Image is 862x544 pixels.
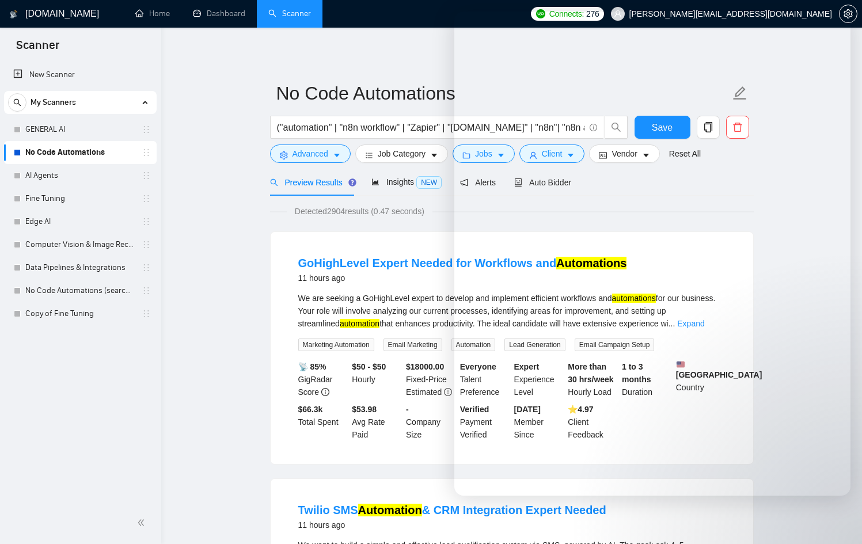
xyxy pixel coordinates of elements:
span: holder [142,240,151,249]
div: Fixed-Price [404,360,458,398]
button: settingAdvancedcaret-down [270,144,351,163]
img: upwork-logo.png [536,9,545,18]
a: GENERAL AI [25,118,135,141]
button: barsJob Categorycaret-down [355,144,448,163]
span: holder [142,148,151,157]
span: search [270,178,278,187]
span: caret-down [333,151,341,159]
button: folderJobscaret-down [453,144,515,163]
span: bars [365,151,373,159]
span: holder [142,309,151,318]
span: user [614,10,622,18]
mark: automation [340,319,379,328]
a: No Code Automations [25,141,135,164]
span: caret-down [430,151,438,159]
span: info-circle [321,388,329,396]
button: search [8,93,26,112]
span: holder [142,194,151,203]
div: GigRadar Score [296,360,350,398]
span: exclamation-circle [444,388,452,396]
div: 11 hours ago [298,518,606,532]
a: New Scanner [13,63,147,86]
span: Connects: [549,7,584,20]
span: holder [142,171,151,180]
b: $ 18000.00 [406,362,444,371]
a: GoHighLevel Expert Needed for Workflows andAutomations [298,257,627,269]
input: Scanner name... [276,79,730,108]
span: Estimated [406,387,442,397]
span: holder [142,125,151,134]
a: Copy of Fine Tuning [25,302,135,325]
a: AI Agents [25,164,135,187]
b: $50 - $50 [352,362,386,371]
span: Job Category [378,147,426,160]
span: NEW [416,176,442,189]
a: Computer Vision & Image Recognition [25,233,135,256]
span: search [9,98,26,106]
span: holder [142,263,151,272]
a: Fine Tuning [25,187,135,210]
div: Company Size [404,403,458,441]
li: My Scanners [4,91,157,325]
span: Automation [451,338,496,351]
span: Detected 2904 results (0.47 seconds) [287,205,432,218]
span: Advanced [293,147,328,160]
mark: Automation [358,504,422,516]
span: double-left [137,517,149,528]
input: Search Freelance Jobs... [277,120,584,135]
div: We are seeking a GoHighLevel expert to develop and implement efficient workflows and for our busi... [298,292,726,330]
div: Total Spent [296,403,350,441]
span: area-chart [371,178,379,186]
span: My Scanners [31,91,76,114]
b: - [406,405,409,414]
button: setting [839,5,857,23]
img: logo [10,5,18,24]
a: setting [839,9,857,18]
span: holder [142,286,151,295]
span: Marketing Automation [298,338,374,351]
span: Email Marketing [383,338,442,351]
span: Scanner [7,37,69,61]
span: Preview Results [270,178,353,187]
a: Twilio SMSAutomation& CRM Integration Expert Needed [298,504,606,516]
span: Insights [371,177,442,187]
span: 276 [586,7,599,20]
iframe: Intercom live chat [454,12,850,496]
div: 11 hours ago [298,271,627,285]
span: setting [840,9,857,18]
iframe: Intercom live chat [823,505,850,532]
a: No Code Automations (search only in Tites) [25,279,135,302]
a: homeHome [135,9,170,18]
a: Data Pipelines & Integrations [25,256,135,279]
a: Edge AI [25,210,135,233]
b: $ 66.3k [298,405,323,414]
span: holder [142,217,151,226]
a: dashboardDashboard [193,9,245,18]
a: searchScanner [268,9,311,18]
b: 📡 85% [298,362,326,371]
div: Tooltip anchor [347,177,358,188]
div: Avg Rate Paid [350,403,404,441]
div: Hourly [350,360,404,398]
span: setting [280,151,288,159]
b: $53.98 [352,405,377,414]
li: New Scanner [4,63,157,86]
